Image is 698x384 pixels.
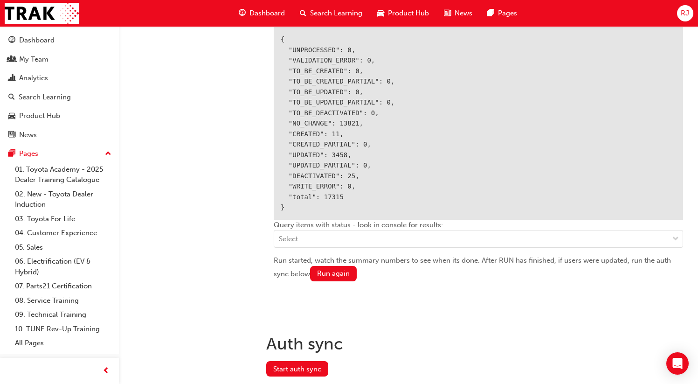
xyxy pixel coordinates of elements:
[4,107,115,125] a: Product Hub
[310,266,357,281] button: Run again
[672,233,679,245] span: down-icon
[11,212,115,226] a: 03. Toyota For Life
[19,130,37,140] div: News
[274,220,683,256] div: Query items with status - look in console for results:
[266,361,328,377] button: Start auth sync
[19,92,71,103] div: Search Learning
[8,74,15,83] span: chart-icon
[5,3,79,24] img: Trak
[19,54,48,65] div: My Team
[11,279,115,293] a: 07. Parts21 Certification
[292,4,370,23] a: search-iconSearch Learning
[455,8,472,19] span: News
[8,131,15,140] span: news-icon
[11,307,115,322] a: 09. Technical Training
[249,8,285,19] span: Dashboard
[8,150,15,158] span: pages-icon
[487,7,494,19] span: pages-icon
[11,240,115,255] a: 05. Sales
[370,4,436,23] a: car-iconProduct Hub
[4,145,115,162] button: Pages
[11,336,115,350] a: All Pages
[8,36,15,45] span: guage-icon
[11,162,115,187] a: 01. Toyota Academy - 2025 Dealer Training Catalogue
[4,30,115,145] button: DashboardMy TeamAnalyticsSearch LearningProduct HubNews
[19,111,60,121] div: Product Hub
[4,70,115,87] a: Analytics
[11,226,115,240] a: 04. Customer Experience
[11,254,115,279] a: 06. Electrification (EV & Hybrid)
[8,56,15,64] span: people-icon
[8,93,15,102] span: search-icon
[444,7,451,19] span: news-icon
[666,352,689,375] div: Open Intercom Messenger
[279,234,304,244] div: Select...
[480,4,525,23] a: pages-iconPages
[4,126,115,144] a: News
[388,8,429,19] span: Product Hub
[4,32,115,49] a: Dashboard
[19,73,48,84] div: Analytics
[310,8,362,19] span: Search Learning
[11,293,115,308] a: 08. Service Training
[300,7,306,19] span: search-icon
[677,5,693,21] button: RJ
[436,4,480,23] a: news-iconNews
[103,365,110,377] span: prev-icon
[681,8,689,19] span: RJ
[274,255,683,281] div: Run started, watch the summary numbers to see when its done. After RUN has finished, if users wer...
[8,112,15,120] span: car-icon
[11,187,115,212] a: 02. New - Toyota Dealer Induction
[105,148,111,160] span: up-icon
[4,51,115,68] a: My Team
[266,334,691,354] h1: Auth sync
[19,35,55,46] div: Dashboard
[239,7,246,19] span: guage-icon
[377,7,384,19] span: car-icon
[274,27,683,220] div: { "UNPROCESSED": 0, "VALIDATION_ERROR": 0, "TO_BE_CREATED": 0, "TO_BE_CREATED_PARTIAL": 0, "TO_BE...
[498,8,517,19] span: Pages
[4,89,115,106] a: Search Learning
[231,4,292,23] a: guage-iconDashboard
[19,148,38,159] div: Pages
[11,322,115,336] a: 10. TUNE Rev-Up Training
